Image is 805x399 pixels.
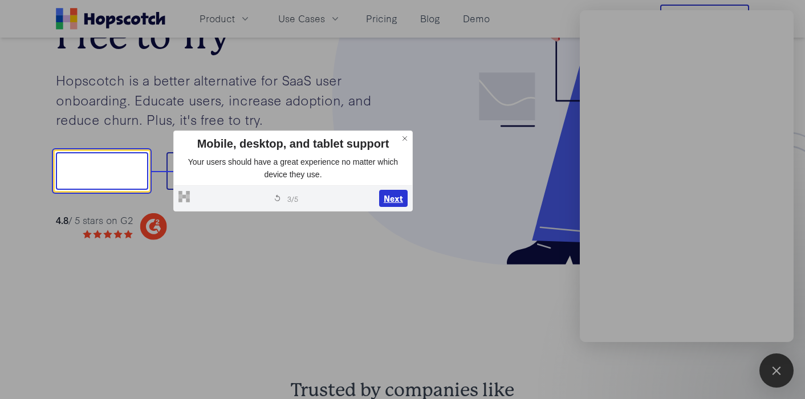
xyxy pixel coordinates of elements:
[361,9,402,28] a: Pricing
[200,11,235,26] span: Product
[166,152,277,190] button: Book a demo
[178,156,408,181] p: Your users should have a great experience no matter which device they use.
[56,152,148,190] button: Show me!
[416,9,445,28] a: Blog
[287,193,298,203] span: 3 / 5
[56,213,133,227] div: / 5 stars on G2
[56,70,402,129] p: Hopscotch is a better alternative for SaaS user onboarding. Educate users, increase adoption, and...
[56,8,165,30] a: Home
[193,9,258,28] button: Product
[458,9,494,28] a: Demo
[56,213,68,226] strong: 4.8
[379,190,408,207] button: Next
[178,136,408,152] div: Mobile, desktop, and tablet support
[271,9,348,28] button: Use Cases
[278,11,325,26] span: Use Cases
[660,5,749,33] button: Free Trial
